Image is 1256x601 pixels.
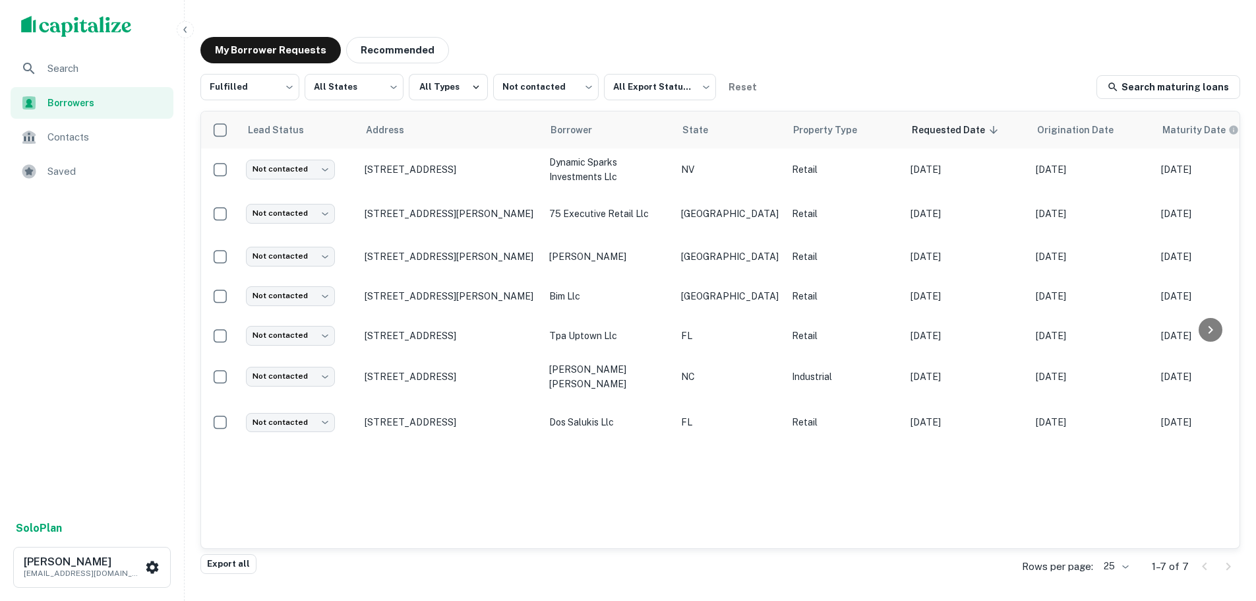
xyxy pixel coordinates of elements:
button: Recommended [346,37,449,63]
p: [STREET_ADDRESS] [365,330,536,342]
p: [DATE] [911,369,1023,384]
div: Not contacted [246,160,335,179]
img: capitalize-logo.png [21,16,132,37]
span: Lead Status [247,122,321,138]
p: [STREET_ADDRESS] [365,371,536,383]
p: [DATE] [1036,415,1148,429]
p: [DATE] [1036,162,1148,177]
span: Saved [47,164,165,179]
button: All Types [409,74,488,100]
th: State [674,111,785,148]
p: [PERSON_NAME] [549,249,668,264]
p: [DATE] [1036,329,1148,343]
p: bim llc [549,289,668,303]
th: Lead Status [239,111,358,148]
button: [PERSON_NAME][EMAIL_ADDRESS][DOMAIN_NAME] [13,547,171,588]
p: [STREET_ADDRESS][PERSON_NAME] [365,251,536,263]
p: [DATE] [911,329,1023,343]
div: Not contacted [246,247,335,266]
div: Maturity dates displayed may be estimated. Please contact the lender for the most accurate maturi... [1162,123,1239,137]
p: [DATE] [1036,289,1148,303]
p: [STREET_ADDRESS][PERSON_NAME] [365,290,536,302]
p: NV [681,162,779,177]
th: Borrower [543,111,674,148]
p: Retail [792,162,897,177]
p: Retail [792,329,897,343]
span: Address [366,122,421,138]
p: [STREET_ADDRESS][PERSON_NAME] [365,208,536,220]
div: Not contacted [246,326,335,345]
a: SoloPlan [16,521,62,536]
p: FL [681,329,779,343]
a: Saved [11,156,173,187]
div: Not contacted [246,286,335,305]
span: Search [47,61,165,77]
div: All Export Statuses [604,70,716,104]
a: Contacts [11,121,173,153]
p: [DATE] [911,289,1023,303]
th: Requested Date [904,111,1029,148]
button: Export all [200,554,256,574]
a: Search maturing loans [1096,75,1240,99]
p: tpa uptown llc [549,329,668,343]
th: Origination Date [1029,111,1154,148]
p: 75 executive retail llc [549,206,668,221]
span: Maturity dates displayed may be estimated. Please contact the lender for the most accurate maturi... [1162,123,1256,137]
p: [PERSON_NAME] [PERSON_NAME] [549,362,668,391]
div: Not contacted [493,70,599,104]
a: Search [11,53,173,84]
span: Contacts [47,129,165,145]
strong: Solo Plan [16,522,62,534]
h6: Maturity Date [1162,123,1226,137]
span: Origination Date [1037,122,1131,138]
span: State [682,122,725,138]
th: Property Type [785,111,904,148]
span: Requested Date [912,122,1002,138]
p: NC [681,369,779,384]
div: 25 [1098,557,1131,576]
p: Retail [792,249,897,264]
a: Borrowers [11,87,173,119]
p: [DATE] [1036,369,1148,384]
button: Reset [721,74,763,100]
p: Retail [792,289,897,303]
th: Address [358,111,543,148]
p: [DATE] [1036,249,1148,264]
p: [DATE] [911,206,1023,221]
p: [DATE] [1036,206,1148,221]
div: Fulfilled [200,70,299,104]
p: dynamic sparks investments llc [549,155,668,184]
div: Not contacted [246,413,335,432]
p: Industrial [792,369,897,384]
p: [EMAIL_ADDRESS][DOMAIN_NAME] [24,567,142,579]
p: [DATE] [911,162,1023,177]
p: Rows per page: [1022,559,1093,575]
p: dos salukis llc [549,415,668,429]
p: [GEOGRAPHIC_DATA] [681,249,779,264]
p: [GEOGRAPHIC_DATA] [681,206,779,221]
p: [DATE] [911,249,1023,264]
p: [GEOGRAPHIC_DATA] [681,289,779,303]
p: [STREET_ADDRESS] [365,416,536,428]
p: FL [681,415,779,429]
span: Borrower [551,122,609,138]
iframe: Chat Widget [1190,495,1256,559]
div: All States [305,70,404,104]
p: Retail [792,206,897,221]
p: [DATE] [911,415,1023,429]
p: 1–7 of 7 [1152,559,1189,575]
div: Not contacted [246,367,335,386]
p: [STREET_ADDRESS] [365,164,536,175]
span: Borrowers [47,96,165,110]
p: Retail [792,415,897,429]
div: Not contacted [246,204,335,223]
h6: [PERSON_NAME] [24,557,142,567]
span: Property Type [793,122,874,138]
button: My Borrower Requests [200,37,341,63]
